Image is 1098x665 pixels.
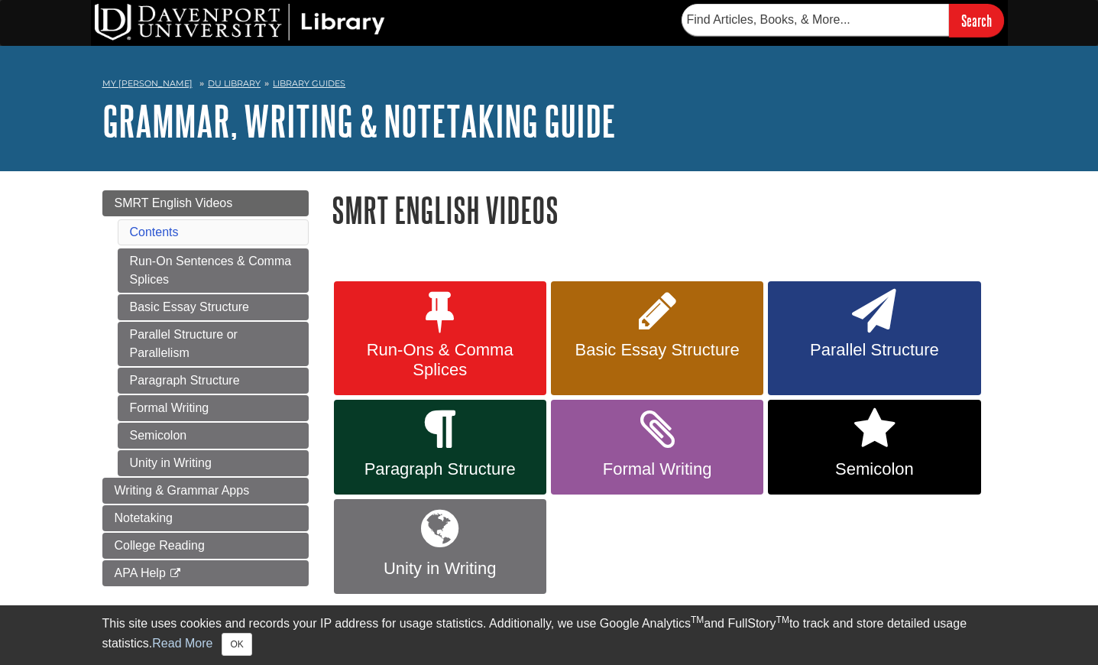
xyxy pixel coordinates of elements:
a: Paragraph Structure [334,400,546,495]
span: Basic Essay Structure [562,340,752,360]
a: Grammar, Writing & Notetaking Guide [102,97,616,144]
a: Unity in Writing [334,499,546,594]
span: Run-Ons & Comma Splices [345,340,535,380]
span: College Reading [115,539,205,552]
a: College Reading [102,533,309,559]
a: Contents [130,225,179,238]
span: Formal Writing [562,459,752,479]
span: Notetaking [115,511,173,524]
a: Basic Essay Structure [118,294,309,320]
i: This link opens in a new window [169,569,182,579]
sup: TM [776,615,789,625]
a: My [PERSON_NAME] [102,77,193,90]
a: Run-On Sentences & Comma Splices [118,248,309,293]
a: Formal Writing [118,395,309,421]
a: Parallel Structure [768,281,980,396]
span: Semicolon [779,459,969,479]
a: Paragraph Structure [118,368,309,394]
div: This site uses cookies and records your IP address for usage statistics. Additionally, we use Goo... [102,615,996,656]
a: Read More [152,637,212,650]
a: Semicolon [768,400,980,495]
a: Parallel Structure or Parallelism [118,322,309,366]
a: Semicolon [118,423,309,449]
form: Searches DU Library's articles, books, and more [682,4,1004,37]
a: Unity in Writing [118,450,309,476]
input: Find Articles, Books, & More... [682,4,949,36]
a: Library Guides [273,78,345,89]
span: Writing & Grammar Apps [115,484,250,497]
input: Search [949,4,1004,37]
a: Basic Essay Structure [551,281,763,396]
sup: TM [691,615,704,625]
nav: breadcrumb [102,73,996,98]
span: SMRT English Videos [115,196,233,209]
h1: SMRT English Videos [332,190,996,229]
button: Close [222,633,251,656]
span: Unity in Writing [345,559,535,579]
a: Formal Writing [551,400,763,495]
span: Parallel Structure [779,340,969,360]
a: Writing & Grammar Apps [102,478,309,504]
span: APA Help [115,566,166,579]
a: SMRT English Videos [102,190,309,216]
a: Run-Ons & Comma Splices [334,281,546,396]
a: APA Help [102,560,309,586]
a: DU Library [208,78,261,89]
a: Notetaking [102,505,309,531]
img: DU Library [95,4,385,41]
span: Paragraph Structure [345,459,535,479]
